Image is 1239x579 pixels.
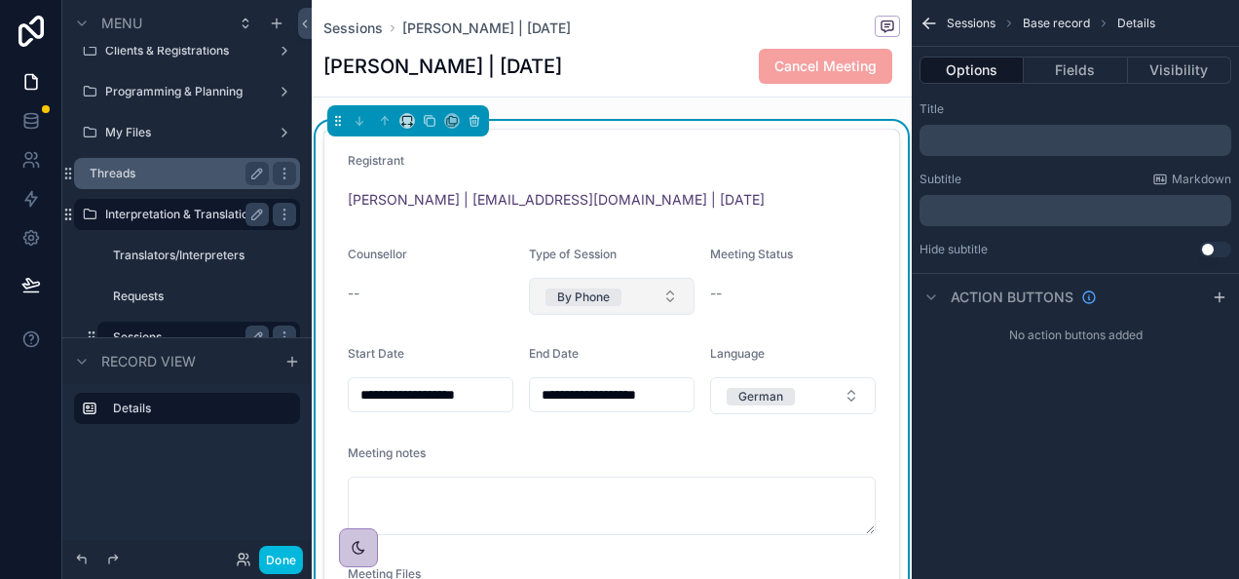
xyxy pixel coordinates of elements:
[1128,57,1231,84] button: Visibility
[920,195,1231,226] div: scrollable content
[105,207,261,222] label: Interpretation & Translation
[348,445,426,460] span: Meeting notes
[557,289,610,306] div: By Phone
[920,242,988,257] label: Hide subtitle
[710,377,876,414] button: Select Button
[1023,16,1090,31] span: Base record
[920,57,1024,84] button: Options
[113,329,261,345] label: Sessions
[1172,172,1231,187] span: Markdown
[348,346,404,361] span: Start Date
[348,247,407,261] span: Counsellor
[101,352,196,371] span: Record view
[710,346,765,361] span: Language
[920,125,1231,156] div: scrollable content
[113,248,288,263] label: Translators/Interpreters
[1152,172,1231,187] a: Markdown
[348,284,359,303] span: --
[62,384,312,444] div: scrollable content
[920,101,944,117] label: Title
[710,247,793,261] span: Meeting Status
[259,546,303,574] button: Done
[105,125,261,140] label: My Files
[105,84,261,99] label: Programming & Planning
[90,166,261,181] label: Threads
[348,190,765,210] a: [PERSON_NAME] | [EMAIL_ADDRESS][DOMAIN_NAME] | [DATE]
[529,278,695,315] button: Select Button
[113,289,288,304] label: Requests
[529,247,617,261] span: Type of Session
[1024,57,1127,84] button: Fields
[402,19,571,38] a: [PERSON_NAME] | [DATE]
[113,401,284,416] label: Details
[912,320,1239,351] div: No action buttons added
[710,284,722,303] span: --
[529,346,579,361] span: End Date
[947,16,995,31] span: Sessions
[1117,16,1155,31] span: Details
[738,388,783,405] div: German
[348,153,404,168] span: Registrant
[101,14,142,33] span: Menu
[323,19,383,38] a: Sessions
[323,53,562,80] h1: [PERSON_NAME] | [DATE]
[105,43,261,58] label: Clients & Registrations
[951,288,1073,307] span: Action buttons
[920,172,961,187] label: Subtitle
